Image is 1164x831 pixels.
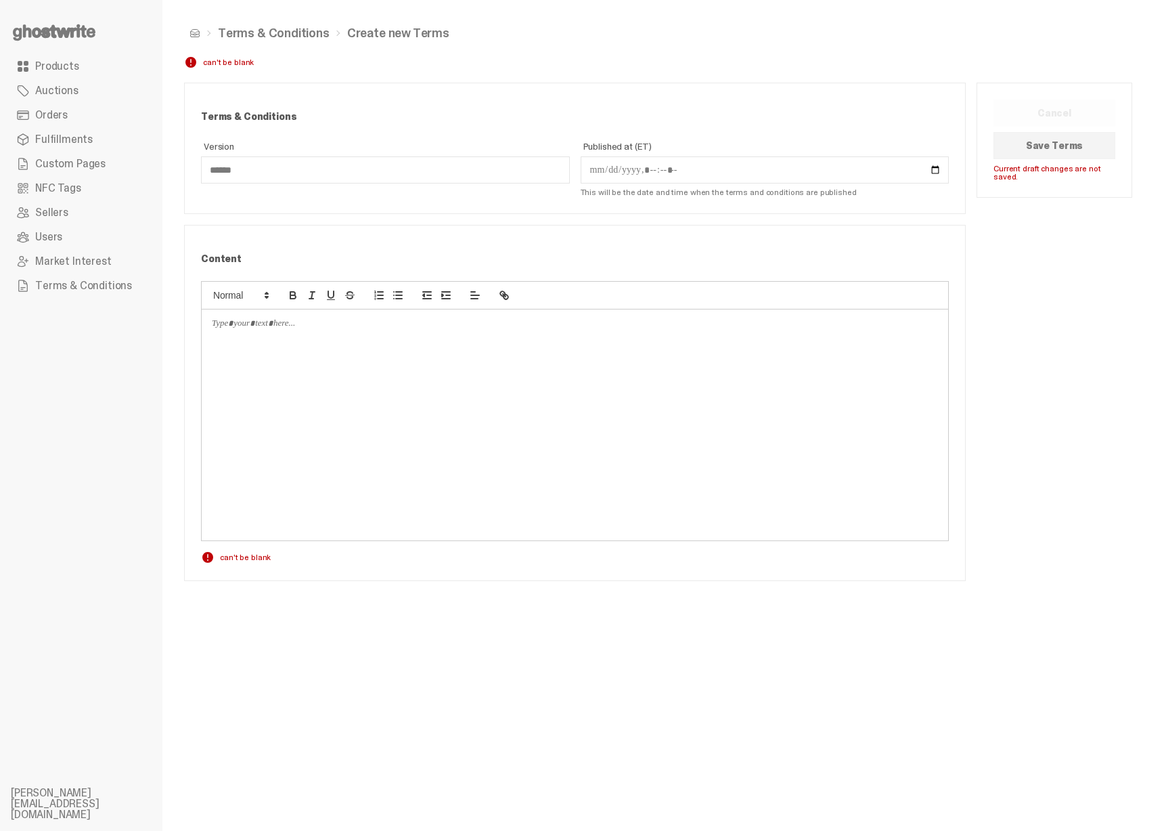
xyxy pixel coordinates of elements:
p: Terms & Conditions [201,112,949,121]
span: Sellers [35,207,68,218]
a: NFC Tags [11,176,152,200]
button: link [495,287,514,303]
a: Fulfillments [11,127,152,152]
input: Version [201,156,570,184]
span: Users [35,232,62,242]
a: Sellers [11,200,152,225]
button: Save Terms [993,132,1115,159]
span: Auctions [35,85,79,96]
span: This will be the date and time when the terms and conditions are published [581,187,857,198]
span: Orders [35,110,68,121]
a: Users [11,225,152,249]
button: underline [321,287,340,303]
a: Auctions [11,79,152,103]
li: [PERSON_NAME][EMAIL_ADDRESS][DOMAIN_NAME] [11,788,173,820]
span: Market Interest [35,256,112,267]
a: Market Interest [11,249,152,274]
p: can't be blank [201,551,949,564]
a: Orders [11,103,152,127]
button: list: ordered [370,287,388,303]
button: indent: +1 [436,287,455,303]
button: Cancel [993,100,1115,127]
span: NFC Tags [35,183,81,194]
a: Products [11,54,152,79]
label: Current draft changes are not saved. [993,165,1115,181]
span: Fulfillments [35,134,93,145]
span: Published at (ET) [583,142,949,151]
p: Content [201,254,949,263]
a: Terms & Conditions [11,274,152,298]
span: Custom Pages [35,158,106,169]
p: can't be blank [184,56,1132,69]
span: Products [35,61,79,72]
span: Terms & Conditions [35,280,132,291]
input: Published at (ET) [581,156,949,184]
button: indent: -1 [418,287,436,303]
button: italic [303,287,321,303]
span: Version [204,142,570,151]
a: Custom Pages [11,152,152,176]
button: list: bullet [388,287,407,303]
button: strike [340,287,359,303]
a: Terms & Conditions [218,27,330,39]
button: bold [284,287,303,303]
li: Create new Terms [330,27,449,39]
